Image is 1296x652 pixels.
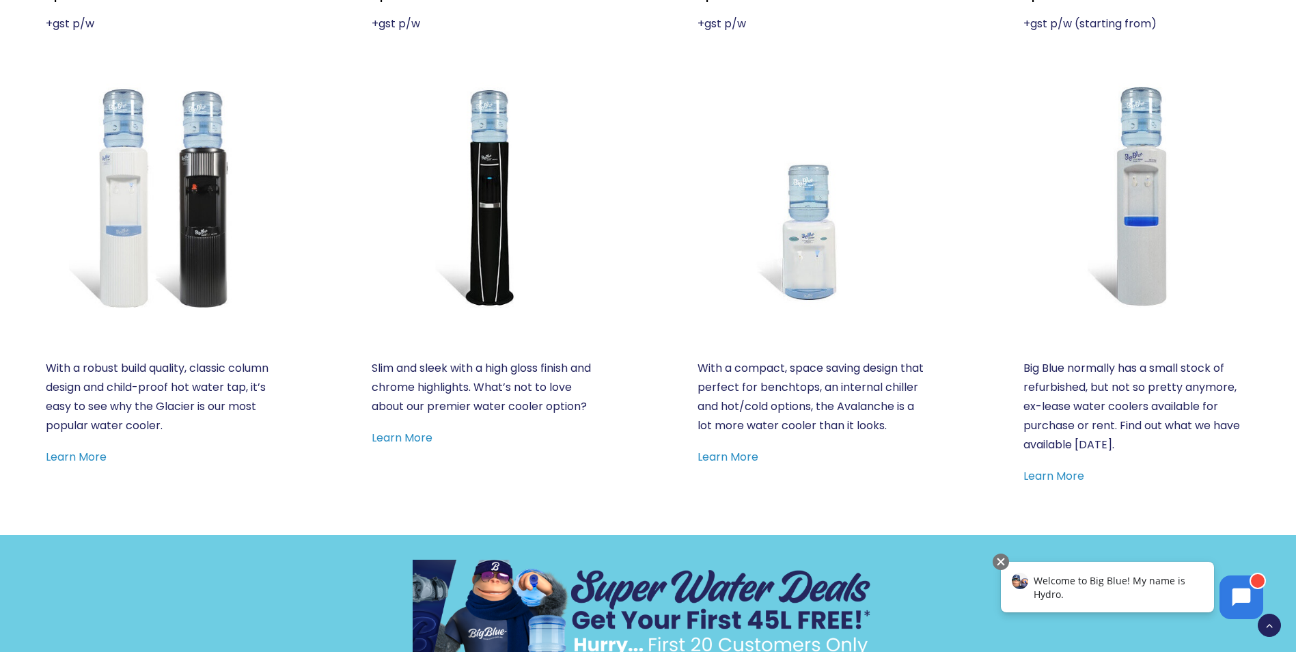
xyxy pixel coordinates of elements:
iframe: Chatbot [987,551,1277,633]
a: Refurbished [1023,83,1250,310]
p: +gst p/w (starting from) [1023,14,1250,33]
p: +gst p/w [698,14,924,33]
a: Everest Elite [372,83,598,310]
a: Glacier White or Black [46,83,273,310]
a: Benchtop Avalanche [698,83,924,310]
a: Learn More [698,449,758,465]
p: With a compact, space saving design that perfect for benchtops, an internal chiller and hot/cold ... [698,359,924,435]
p: Big Blue normally has a small stock of refurbished, but not so pretty anymore, ex-lease water coo... [1023,359,1250,454]
p: +gst p/w [372,14,598,33]
p: Slim and sleek with a high gloss finish and chrome highlights. What’s not to love about our premi... [372,359,598,416]
a: Learn More [372,430,432,446]
a: Learn More [1023,468,1084,484]
p: With a robust build quality, classic column design and child-proof hot water tap, it’s easy to se... [46,359,273,435]
a: Learn More [46,449,107,465]
p: +gst p/w [46,14,273,33]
